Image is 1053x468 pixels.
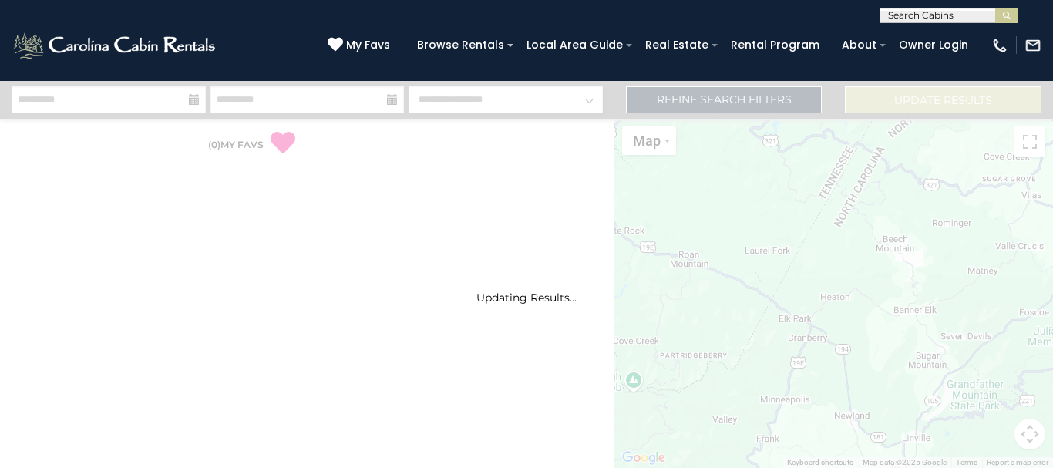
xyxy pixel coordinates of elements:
[12,30,220,61] img: White-1-2.png
[409,33,512,57] a: Browse Rentals
[991,37,1008,54] img: phone-regular-white.png
[1024,37,1041,54] img: mail-regular-white.png
[723,33,827,57] a: Rental Program
[328,37,394,54] a: My Favs
[638,33,716,57] a: Real Estate
[519,33,631,57] a: Local Area Guide
[346,37,390,53] span: My Favs
[834,33,884,57] a: About
[891,33,976,57] a: Owner Login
